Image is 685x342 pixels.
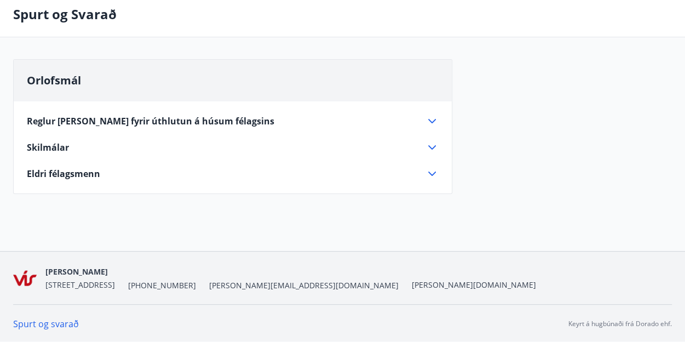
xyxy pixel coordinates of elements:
span: [PHONE_NUMBER] [128,280,196,291]
a: Spurt og svarað [13,318,79,330]
span: Eldri félagsmenn [27,168,100,180]
p: Spurt og Svarað [13,5,117,24]
span: Skilmálar [27,141,69,153]
span: Orlofsmál [27,73,81,88]
div: Eldri félagsmenn [27,167,439,180]
span: [PERSON_NAME][EMAIL_ADDRESS][DOMAIN_NAME] [209,280,399,291]
span: Reglur [PERSON_NAME] fyrir úthlutun á húsum félagsins [27,115,274,127]
div: Skilmálar [27,141,439,154]
div: Reglur [PERSON_NAME] fyrir úthlutun á húsum félagsins [27,115,439,128]
img: KLdt0xK1pgQPh9arYqkAgyEgeGrLnSBJDttyfTVn.png [13,266,37,290]
p: Keyrt á hugbúnaði frá Dorado ehf. [568,319,672,329]
span: [STREET_ADDRESS] [45,280,115,290]
span: [PERSON_NAME] [45,266,108,277]
a: [PERSON_NAME][DOMAIN_NAME] [412,280,536,290]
